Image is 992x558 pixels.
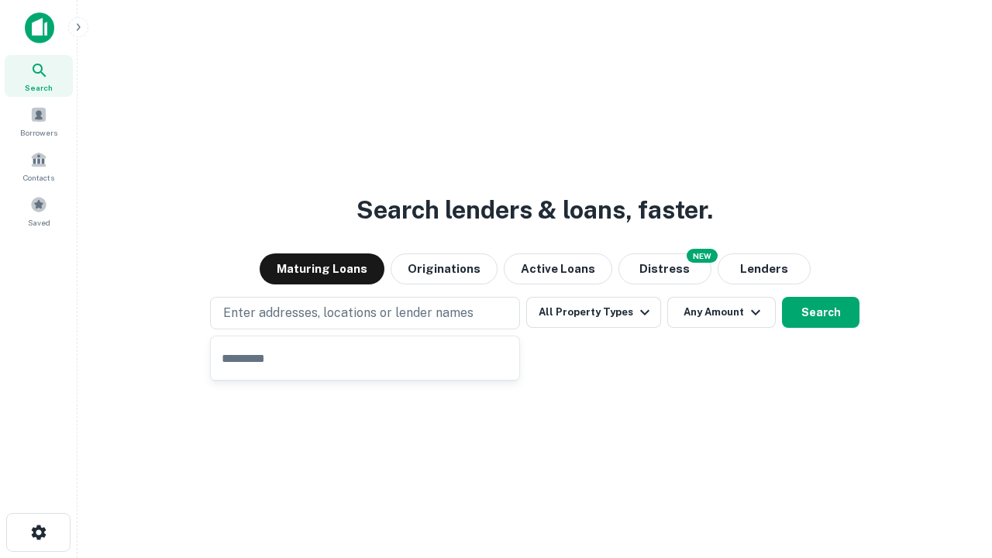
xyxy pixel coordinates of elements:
button: Search distressed loans with lien and other non-mortgage details. [618,253,711,284]
span: Saved [28,216,50,229]
button: Enter addresses, locations or lender names [210,297,520,329]
button: Lenders [718,253,811,284]
button: Search [782,297,859,328]
span: Contacts [23,171,54,184]
iframe: Chat Widget [914,434,992,508]
a: Search [5,55,73,97]
button: Originations [391,253,498,284]
button: Any Amount [667,297,776,328]
img: capitalize-icon.png [25,12,54,43]
span: Borrowers [20,126,57,139]
span: Search [25,81,53,94]
div: NEW [687,249,718,263]
button: All Property Types [526,297,661,328]
button: Active Loans [504,253,612,284]
a: Borrowers [5,100,73,142]
p: Enter addresses, locations or lender names [223,304,474,322]
h3: Search lenders & loans, faster. [356,191,713,229]
button: Maturing Loans [260,253,384,284]
a: Saved [5,190,73,232]
a: Contacts [5,145,73,187]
